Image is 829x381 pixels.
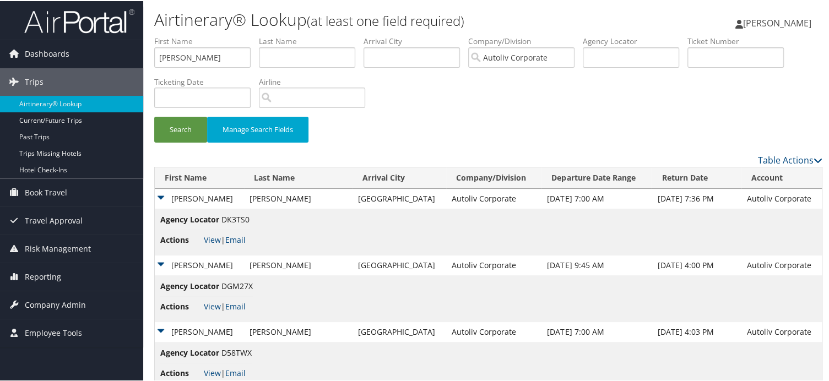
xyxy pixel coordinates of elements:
span: Dashboards [25,39,69,67]
a: Email [225,300,246,311]
td: [GEOGRAPHIC_DATA] [353,321,446,341]
span: DGM27X [221,280,253,290]
td: [PERSON_NAME] [244,188,353,208]
td: Autoliv Corporate [446,254,541,274]
a: View [204,367,221,377]
span: | [204,367,246,377]
button: Search [154,116,207,141]
td: [GEOGRAPHIC_DATA] [353,188,446,208]
a: Email [225,233,246,244]
span: Actions [160,233,202,245]
td: Autoliv Corporate [741,254,822,274]
td: Autoliv Corporate [741,188,822,208]
td: [DATE] 4:03 PM [652,321,741,341]
label: First Name [154,35,259,46]
label: Ticket Number [687,35,792,46]
span: | [204,233,246,244]
td: [PERSON_NAME] [244,254,353,274]
label: Last Name [259,35,364,46]
td: [PERSON_NAME] [155,321,244,341]
td: [GEOGRAPHIC_DATA] [353,254,446,274]
th: Return Date: activate to sort column ascending [652,166,741,188]
label: Agency Locator [583,35,687,46]
span: Agency Locator [160,279,219,291]
span: Actions [160,300,202,312]
span: Book Travel [25,178,67,205]
label: Arrival City [364,35,468,46]
span: Risk Management [25,234,91,262]
a: Email [225,367,246,377]
span: Employee Tools [25,318,82,346]
td: [DATE] 7:00 AM [541,321,652,341]
h1: Airtinerary® Lookup [154,7,600,30]
a: View [204,233,221,244]
th: First Name: activate to sort column ascending [155,166,244,188]
th: Account: activate to sort column ascending [741,166,822,188]
a: Table Actions [758,153,822,165]
label: Company/Division [468,35,583,46]
td: [DATE] 9:45 AM [541,254,652,274]
span: Company Admin [25,290,86,318]
span: Actions [160,366,202,378]
span: | [204,300,246,311]
a: View [204,300,221,311]
span: DK3TS0 [221,213,250,224]
td: Autoliv Corporate [741,321,822,341]
label: Ticketing Date [154,75,259,86]
span: Travel Approval [25,206,83,233]
span: Agency Locator [160,213,219,225]
span: [PERSON_NAME] [743,16,811,28]
td: [PERSON_NAME] [155,254,244,274]
span: D58TWX [221,346,252,357]
td: Autoliv Corporate [446,321,541,341]
td: Autoliv Corporate [446,188,541,208]
td: [DATE] 4:00 PM [652,254,741,274]
td: [DATE] 7:00 AM [541,188,652,208]
td: [PERSON_NAME] [155,188,244,208]
th: Company/Division [446,166,541,188]
span: Agency Locator [160,346,219,358]
th: Departure Date Range: activate to sort column ascending [541,166,652,188]
span: Reporting [25,262,61,290]
img: airportal-logo.png [24,7,134,33]
td: [PERSON_NAME] [244,321,353,341]
a: [PERSON_NAME] [735,6,822,39]
label: Airline [259,75,373,86]
td: [DATE] 7:36 PM [652,188,741,208]
th: Last Name: activate to sort column ascending [244,166,353,188]
th: Arrival City: activate to sort column ascending [353,166,446,188]
span: Trips [25,67,44,95]
small: (at least one field required) [307,10,464,29]
button: Manage Search Fields [207,116,308,141]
